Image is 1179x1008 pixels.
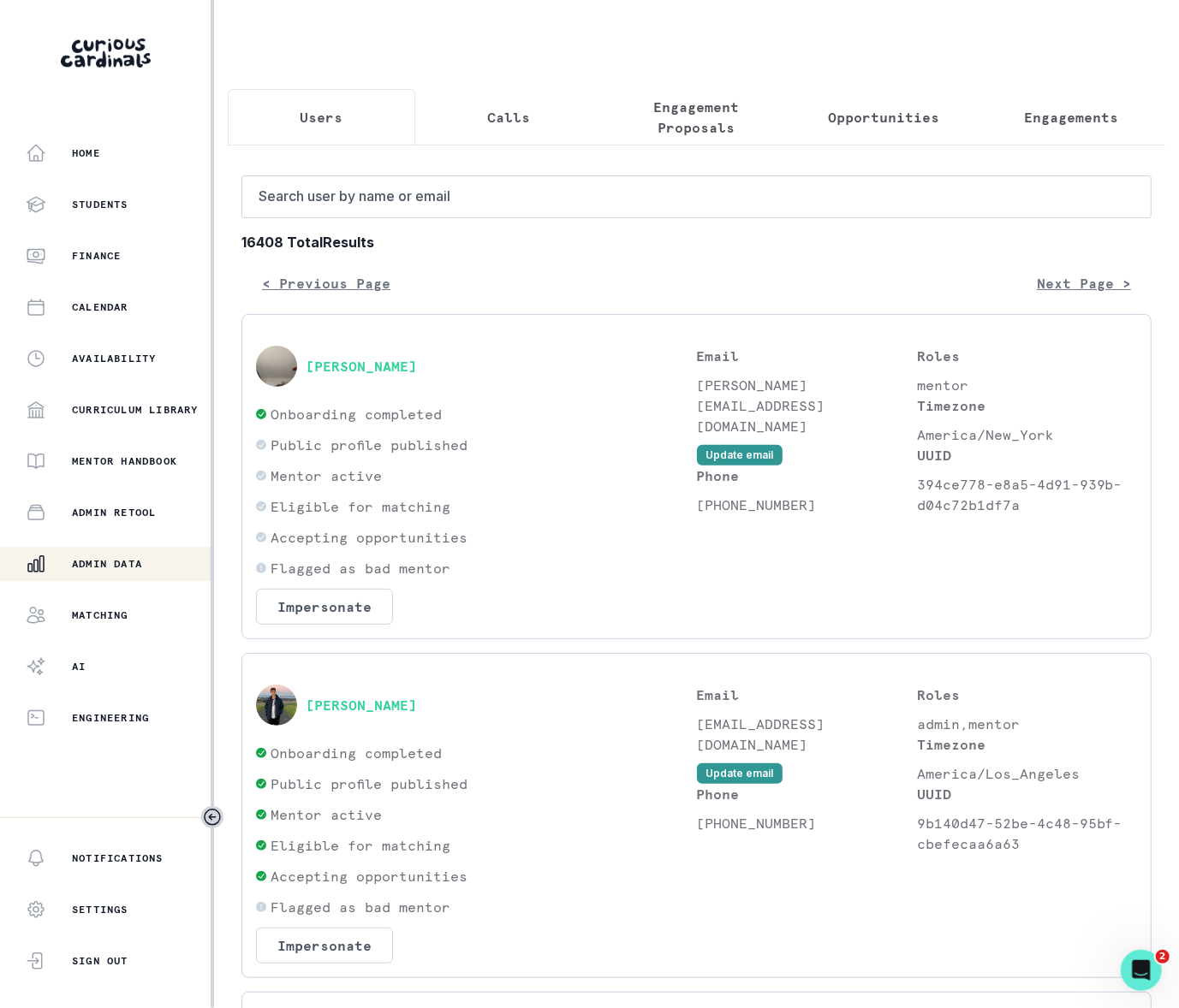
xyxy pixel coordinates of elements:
[488,107,531,127] p: Calls
[271,558,450,578] p: Flagged as bad mentor
[697,445,783,465] button: Update email
[72,352,156,365] p: Availability
[72,249,121,263] p: Finance
[271,835,450,856] p: Eligible for matching
[271,774,467,794] p: Public profile published
[271,866,467,886] p: Accepting opportunities
[617,97,776,138] p: Engagement Proposals
[72,711,149,725] p: Engineering
[61,39,151,68] img: Curious Cardinals Logo
[256,928,393,964] button: Impersonate
[917,424,1137,445] p: America/New_York
[917,685,1137,705] p: Roles
[697,784,917,804] p: Phone
[72,608,128,622] p: Matching
[697,813,917,833] p: [PHONE_NUMBER]
[72,851,164,865] p: Notifications
[271,496,450,517] p: Eligible for matching
[917,474,1137,515] p: 394ce778-e8a5-4d91-939b-d04c72b1df7a
[697,495,917,515] p: [PHONE_NUMBER]
[697,346,917,366] p: Email
[72,198,128,211] p: Students
[1025,107,1119,127] p: Engagements
[271,404,442,424] p: Onboarding completed
[72,506,156,519] p: Admin Retool
[917,734,1137,755] p: Timezone
[306,358,417,375] button: [PERSON_NAME]
[72,954,128,968] p: Sign Out
[697,465,917,486] p: Phone
[917,395,1137,416] p: Timezone
[72,146,100,160] p: Home
[201,806,223,828] button: Toggle sidebar
[1121,950,1162,991] iframe: Intercom live chat
[271,435,467,455] p: Public profile published
[241,266,411,300] button: < Previous Page
[917,445,1137,465] p: UUID
[1016,266,1152,300] button: Next Page >
[241,232,1152,252] b: 16408 Total Results
[72,403,199,417] p: Curriculum Library
[917,346,1137,366] p: Roles
[271,743,442,763] p: Onboarding completed
[72,454,177,468] p: Mentor Handbook
[917,784,1137,804] p: UUID
[72,903,128,916] p: Settings
[72,557,142,571] p: Admin Data
[306,697,417,714] button: [PERSON_NAME]
[917,813,1137,854] p: 9b140d47-52be-4c48-95bf-cbefecaa6a63
[829,107,940,127] p: Opportunities
[271,527,467,548] p: Accepting opportunities
[1156,950,1170,964] span: 2
[271,804,382,825] p: Mentor active
[72,300,128,314] p: Calendar
[697,714,917,755] p: [EMAIL_ADDRESS][DOMAIN_NAME]
[697,685,917,705] p: Email
[271,465,382,486] p: Mentor active
[271,897,450,917] p: Flagged as bad mentor
[301,107,343,127] p: Users
[917,375,1137,395] p: mentor
[917,714,1137,734] p: admin,mentor
[72,660,86,673] p: AI
[697,375,917,436] p: [PERSON_NAME][EMAIL_ADDRESS][DOMAIN_NAME]
[256,589,393,625] button: Impersonate
[697,763,783,784] button: Update email
[917,763,1137,784] p: America/Los_Angeles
